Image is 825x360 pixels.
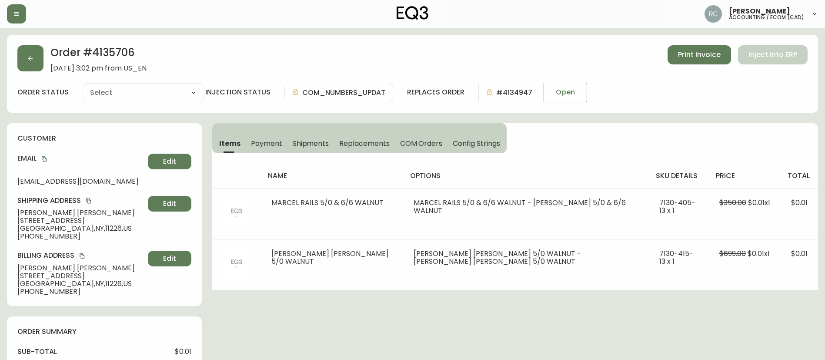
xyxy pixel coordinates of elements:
[410,171,642,181] h4: options
[17,327,191,336] h4: order summary
[251,139,282,148] span: Payment
[205,87,271,97] h4: injection status
[17,272,144,280] span: [STREET_ADDRESS]
[748,249,770,259] span: $0.01 x 1
[716,171,774,181] h4: price
[17,209,144,217] span: [PERSON_NAME] [PERSON_NAME]
[748,198,770,208] span: $0.01 x 1
[148,196,191,212] button: Edit
[339,139,389,148] span: Replacements
[668,45,731,64] button: Print Invoice
[17,264,144,272] span: [PERSON_NAME] [PERSON_NAME]
[453,139,500,148] span: Config Strings
[78,252,87,260] button: copy
[148,251,191,266] button: Edit
[268,171,396,181] h4: name
[791,249,808,259] span: $0.01
[17,225,144,232] span: [GEOGRAPHIC_DATA] , NY , 11226 , US
[659,249,693,266] span: 7130-415-13 x 1
[17,87,69,97] label: order status
[544,83,587,102] button: Open
[50,64,147,72] span: [DATE] 3:02 pm from US_EN
[719,198,746,208] span: $350.00
[84,196,93,205] button: copy
[17,232,144,240] span: [PHONE_NUMBER]
[271,198,384,208] span: MARCEL RAILS 5/0 & 6/6 WALNUT
[656,171,702,181] h4: sku details
[148,154,191,169] button: Edit
[414,199,638,215] li: MARCEL RAILS 5/0 & 6/6 WALNUT - [PERSON_NAME] 5/0 & 6/6 WALNUT
[17,178,144,185] span: [EMAIL_ADDRESS][DOMAIN_NAME]
[223,199,251,227] img: 404Image.svg
[163,199,176,209] span: Edit
[659,198,695,215] span: 7130-405-13 x 1
[163,157,176,166] span: Edit
[17,217,144,225] span: [STREET_ADDRESS]
[223,250,251,278] img: 404Image.svg
[791,198,808,208] span: $0.01
[17,134,191,143] h4: customer
[788,171,811,181] h4: total
[17,347,57,357] h4: sub-total
[678,50,721,60] span: Print Invoice
[397,6,429,20] img: logo
[400,139,443,148] span: COM Orders
[407,87,464,97] h4: replaces order
[17,251,144,260] h4: Billing Address
[556,87,575,97] span: Open
[163,254,176,263] span: Edit
[17,280,144,288] span: [GEOGRAPHIC_DATA] , NY , 11226 , US
[414,250,638,266] li: [PERSON_NAME] [PERSON_NAME] 5/0 WALNUT - [PERSON_NAME] [PERSON_NAME] 5/0 WALNUT
[175,348,191,356] span: $0.01
[705,5,722,23] img: f4ba4e02bd060be8f1386e3ca455bd0e
[50,45,147,64] h2: Order # 4135706
[271,249,389,266] span: [PERSON_NAME] [PERSON_NAME] 5/0 WALNUT
[17,196,144,205] h4: Shipping Address
[219,139,240,148] span: Items
[719,249,746,259] span: $699.00
[17,154,144,163] h4: Email
[40,155,49,163] button: copy
[17,288,144,296] span: [PHONE_NUMBER]
[293,139,329,148] span: Shipments
[729,8,790,15] span: [PERSON_NAME]
[729,15,804,20] h5: accounting / ecom (cad)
